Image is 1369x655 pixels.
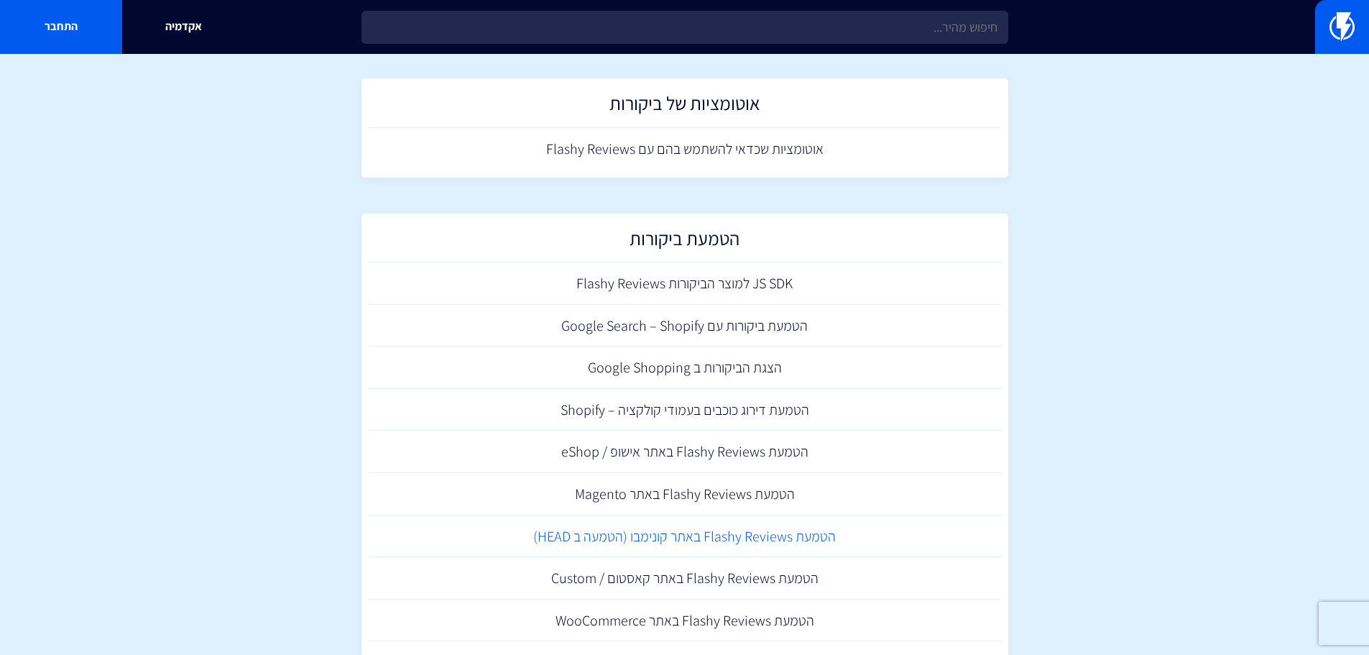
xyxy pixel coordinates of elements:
[376,93,994,121] h2: אוטומציות של ביקורות
[369,347,1001,389] a: הצגת הביקורות ב Google Shopping
[369,128,1001,170] a: אוטומציות שכדאי להשתמש בהם עם Flashy Reviews
[369,516,1001,558] a: הטמעת Flashy Reviews באתר קונימבו (הטמעה ב HEAD)
[369,305,1001,347] a: הטמעת ביקורות עם Google Search – Shopify
[369,431,1001,473] a: הטמעת Flashy Reviews באתר אישופ / eShop
[369,262,1001,305] a: JS SDK למוצר הביקורות Flashy Reviews
[369,600,1001,642] a: הטמעת Flashy Reviews באתר WooCommerce
[369,86,1001,128] a: אוטומציות של ביקורות
[369,221,1001,263] a: הטמעת ביקורות
[369,557,1001,600] a: הטמעת Flashy Reviews באתר קאסטום / Custom
[369,389,1001,431] a: הטמעת דירוג כוכבים בעמודי קולקציה – Shopify
[369,473,1001,516] a: הטמעת Flashy Reviews באתר Magento
[376,228,994,256] h2: הטמעת ביקורות
[361,11,1008,44] input: חיפוש מהיר...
